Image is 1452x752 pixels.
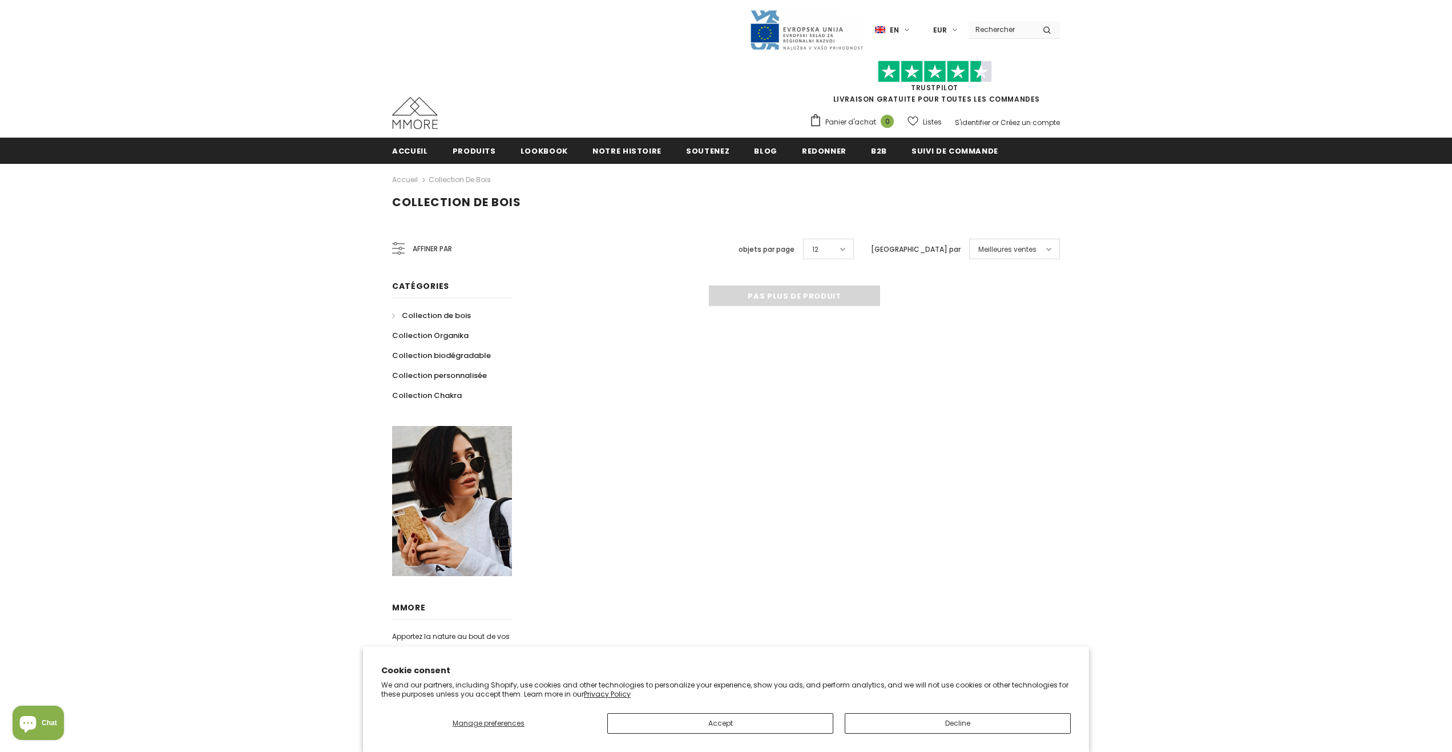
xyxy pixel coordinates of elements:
[584,689,631,699] a: Privacy Policy
[392,325,469,345] a: Collection Organika
[992,118,999,127] span: or
[381,681,1071,698] p: We and our partners, including Shopify, use cookies and other technologies to personalize your ex...
[392,365,487,385] a: Collection personnalisée
[911,138,998,163] a: Suivi de commande
[969,21,1034,38] input: Search Site
[402,310,471,321] span: Collection de bois
[955,118,990,127] a: S'identifier
[521,146,568,156] span: Lookbook
[911,146,998,156] span: Suivi de commande
[878,61,992,83] img: Faites confiance aux étoiles pilotes
[392,305,471,325] a: Collection de bois
[686,138,729,163] a: soutenez
[453,138,496,163] a: Produits
[392,370,487,381] span: Collection personnalisée
[392,330,469,341] span: Collection Organika
[607,713,833,734] button: Accept
[392,97,438,129] img: Cas MMORE
[9,706,67,743] inbox-online-store-chat: Shopify online store chat
[453,718,525,728] span: Manage preferences
[754,138,777,163] a: Blog
[686,146,729,156] span: soutenez
[933,25,947,36] span: EUR
[392,345,491,365] a: Collection biodégradable
[812,244,818,255] span: 12
[875,25,885,35] img: i-lang-1.png
[392,385,462,405] a: Collection Chakra
[802,146,846,156] span: Redonner
[890,25,899,36] span: en
[381,713,596,734] button: Manage preferences
[911,83,958,93] a: TrustPilot
[871,146,887,156] span: B2B
[908,112,942,132] a: Listes
[392,602,426,613] span: MMORE
[845,713,1071,734] button: Decline
[381,665,1071,677] h2: Cookie consent
[802,138,846,163] a: Redonner
[871,244,961,255] label: [GEOGRAPHIC_DATA] par
[749,25,864,34] a: Javni Razpis
[749,9,864,51] img: Javni Razpis
[392,138,428,163] a: Accueil
[754,146,777,156] span: Blog
[392,173,418,187] a: Accueil
[392,194,521,210] span: Collection de bois
[392,390,462,401] span: Collection Chakra
[521,138,568,163] a: Lookbook
[1001,118,1060,127] a: Créez un compte
[453,146,496,156] span: Produits
[429,175,491,184] a: Collection de bois
[392,280,449,292] span: Catégories
[978,244,1036,255] span: Meilleures ventes
[413,243,452,255] span: Affiner par
[739,244,794,255] label: objets par page
[825,116,876,128] span: Panier d'achat
[392,146,428,156] span: Accueil
[881,115,894,128] span: 0
[592,146,662,156] span: Notre histoire
[592,138,662,163] a: Notre histoire
[923,116,942,128] span: Listes
[871,138,887,163] a: B2B
[809,114,900,131] a: Panier d'achat 0
[809,66,1060,104] span: LIVRAISON GRATUITE POUR TOUTES LES COMMANDES
[392,350,491,361] span: Collection biodégradable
